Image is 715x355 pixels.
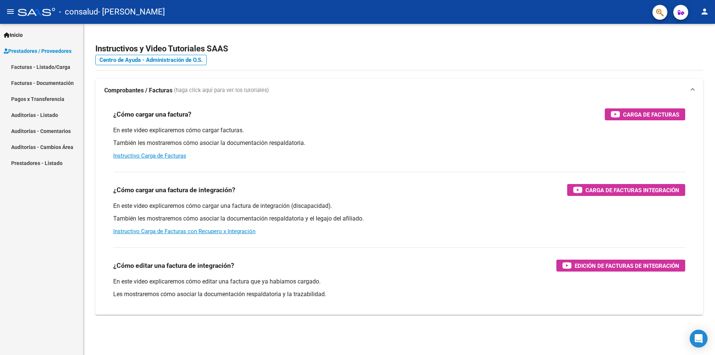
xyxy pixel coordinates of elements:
[556,260,685,272] button: Edición de Facturas de integración
[567,184,685,196] button: Carga de Facturas Integración
[95,42,703,56] h2: Instructivos y Video Tutoriales SAAS
[113,139,685,147] p: También les mostraremos cómo asociar la documentación respaldatoria.
[113,260,234,271] h3: ¿Cómo editar una factura de integración?
[113,215,685,223] p: También les mostraremos cómo asociar la documentación respaldatoria y el legajo del afiliado.
[113,126,685,134] p: En este video explicaremos cómo cargar facturas.
[575,261,679,270] span: Edición de Facturas de integración
[585,186,679,195] span: Carga de Facturas Integración
[4,47,71,55] span: Prestadores / Proveedores
[6,7,15,16] mat-icon: menu
[113,109,191,120] h3: ¿Cómo cargar una factura?
[59,4,98,20] span: - consalud
[95,79,703,102] mat-expansion-panel-header: Comprobantes / Facturas (haga click aquí para ver los tutoriales)
[690,330,708,348] div: Open Intercom Messenger
[174,86,269,95] span: (haga click aquí para ver los tutoriales)
[4,31,23,39] span: Inicio
[98,4,165,20] span: - [PERSON_NAME]
[113,278,685,286] p: En este video explicaremos cómo editar una factura que ya habíamos cargado.
[113,152,186,159] a: Instructivo Carga de Facturas
[104,86,172,95] strong: Comprobantes / Facturas
[113,185,235,195] h3: ¿Cómo cargar una factura de integración?
[95,102,703,315] div: Comprobantes / Facturas (haga click aquí para ver los tutoriales)
[113,228,255,235] a: Instructivo Carga de Facturas con Recupero x Integración
[605,108,685,120] button: Carga de Facturas
[113,202,685,210] p: En este video explicaremos cómo cargar una factura de integración (discapacidad).
[95,55,207,65] a: Centro de Ayuda - Administración de O.S.
[113,290,685,298] p: Les mostraremos cómo asociar la documentación respaldatoria y la trazabilidad.
[623,110,679,119] span: Carga de Facturas
[700,7,709,16] mat-icon: person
